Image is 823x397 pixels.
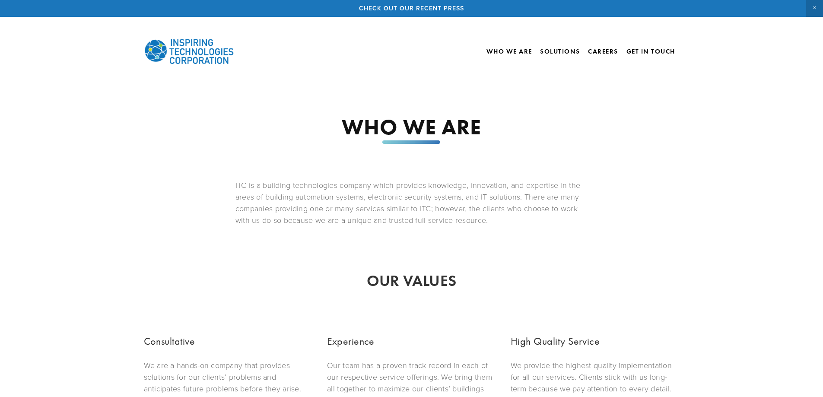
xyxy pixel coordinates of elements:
[588,44,618,59] a: Careers
[540,48,580,55] a: Solutions
[511,333,680,349] h3: High Quality Service
[486,44,532,59] a: Who We Are
[511,359,680,394] p: We provide the highest quality implementation for all our services. Clients stick with us long- t...
[626,44,675,59] a: Get In Touch
[327,333,496,349] h3: Experience
[235,270,588,292] h2: OUR VALUES
[144,333,313,349] h3: Consultative
[235,179,588,226] p: ITC is a building technologies company which provides knowledge, innovation, and expertise in the...
[235,116,588,138] h1: WHO WE ARE
[144,32,235,71] img: Inspiring Technologies Corp – A Building Technologies Company
[144,359,313,394] p: We are a hands-on company that provides solutions for our clients’ problems and anticipates futur...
